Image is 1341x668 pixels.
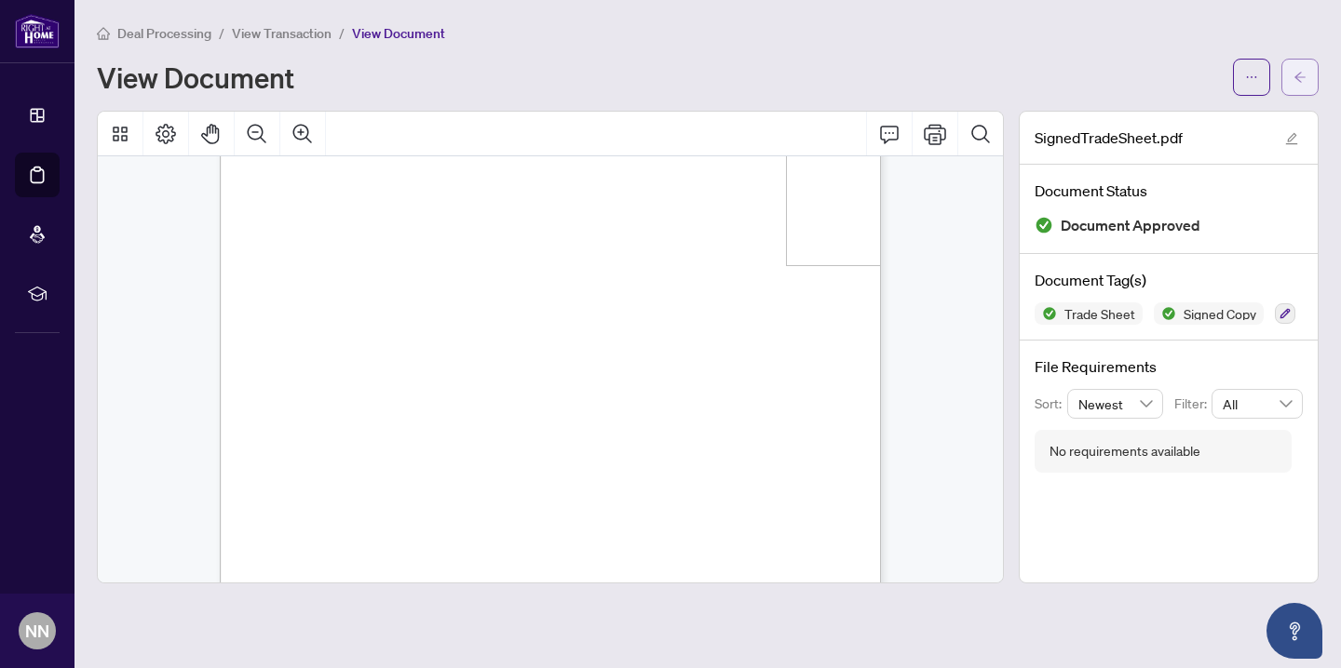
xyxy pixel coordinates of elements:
[1245,71,1258,84] span: ellipsis
[97,62,294,92] h1: View Document
[1035,302,1057,325] img: Status Icon
[97,27,110,40] span: home
[1035,127,1183,149] span: SignedTradeSheet.pdf
[1176,307,1264,320] span: Signed Copy
[1035,355,1303,378] h4: File Requirements
[1154,302,1176,325] img: Status Icon
[1285,132,1298,145] span: edit
[219,22,224,44] li: /
[1078,390,1153,418] span: Newest
[1266,603,1322,659] button: Open asap
[1035,394,1067,414] p: Sort:
[1174,394,1212,414] p: Filter:
[1035,216,1053,234] img: Document Status
[339,22,345,44] li: /
[1050,441,1200,461] div: No requirements available
[1057,307,1143,320] span: Trade Sheet
[352,25,445,42] span: View Document
[1035,180,1303,202] h4: Document Status
[232,25,332,42] span: View Transaction
[1035,269,1303,291] h4: Document Tag(s)
[15,14,60,48] img: logo
[1294,71,1307,84] span: arrow-left
[1061,213,1200,238] span: Document Approved
[117,25,211,42] span: Deal Processing
[25,618,49,644] span: NN
[1223,390,1292,418] span: All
